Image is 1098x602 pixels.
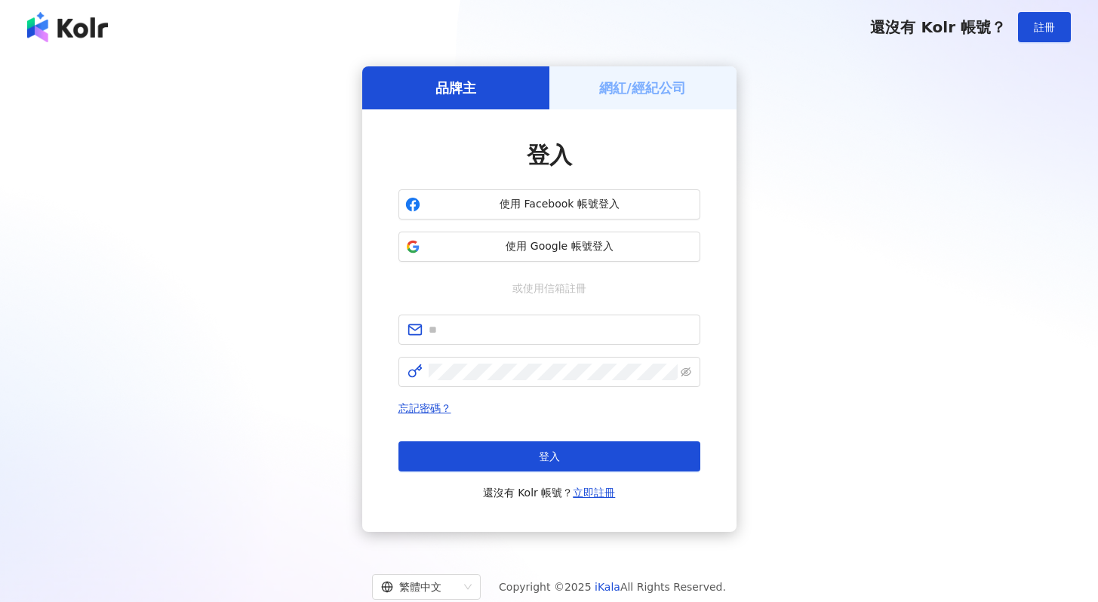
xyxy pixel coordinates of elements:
[1018,12,1071,42] button: 註冊
[398,402,451,414] a: 忘記密碼？
[573,487,615,499] a: 立即註冊
[681,367,691,377] span: eye-invisible
[599,78,686,97] h5: 網紅/經紀公司
[398,441,700,471] button: 登入
[435,78,476,97] h5: 品牌主
[539,450,560,462] span: 登入
[27,12,108,42] img: logo
[1034,21,1055,33] span: 註冊
[426,197,694,212] span: 使用 Facebook 帳號登入
[398,189,700,220] button: 使用 Facebook 帳號登入
[483,484,616,502] span: 還沒有 Kolr 帳號？
[398,232,700,262] button: 使用 Google 帳號登入
[426,239,694,254] span: 使用 Google 帳號登入
[595,581,620,593] a: iKala
[527,142,572,168] span: 登入
[870,18,1006,36] span: 還沒有 Kolr 帳號？
[499,578,726,596] span: Copyright © 2025 All Rights Reserved.
[381,575,458,599] div: 繁體中文
[502,280,597,296] span: 或使用信箱註冊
